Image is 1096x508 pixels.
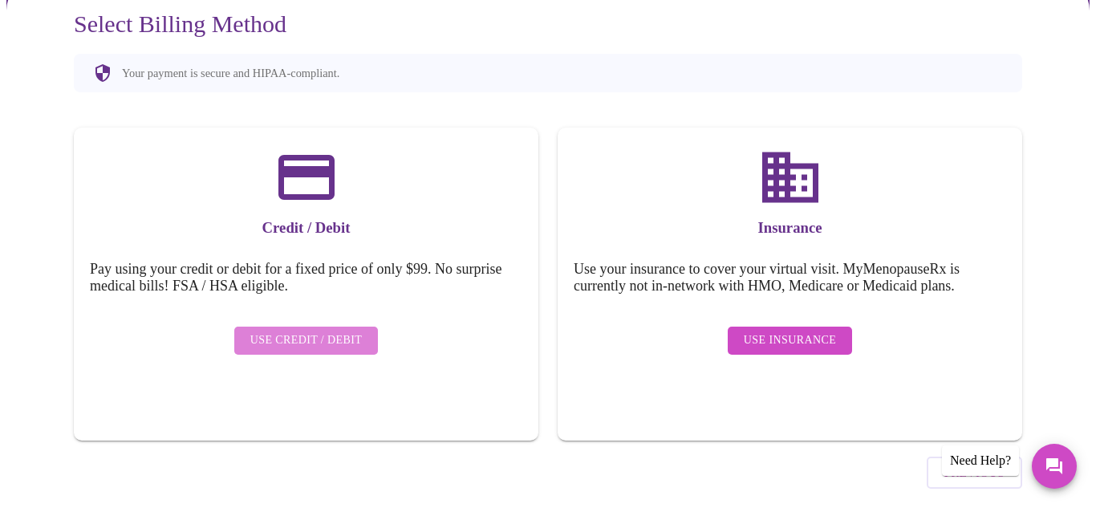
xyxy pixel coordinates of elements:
span: Use Credit / Debit [250,331,363,351]
button: Use Credit / Debit [234,327,379,355]
span: Use Insurance [744,331,836,351]
button: Use Insurance [728,327,852,355]
h5: Pay using your credit or debit for a fixed price of only $99. No surprise medical bills! FSA / HS... [90,261,522,295]
p: Your payment is secure and HIPAA-compliant. [122,67,339,80]
h5: Use your insurance to cover your virtual visit. MyMenopauseRx is currently not in-network with HM... [574,261,1006,295]
h3: Credit / Debit [90,219,522,237]
div: Need Help? [942,445,1019,476]
h3: Select Billing Method [74,10,1022,38]
button: Messages [1032,444,1077,489]
button: Previous [927,457,1022,489]
h3: Insurance [574,219,1006,237]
